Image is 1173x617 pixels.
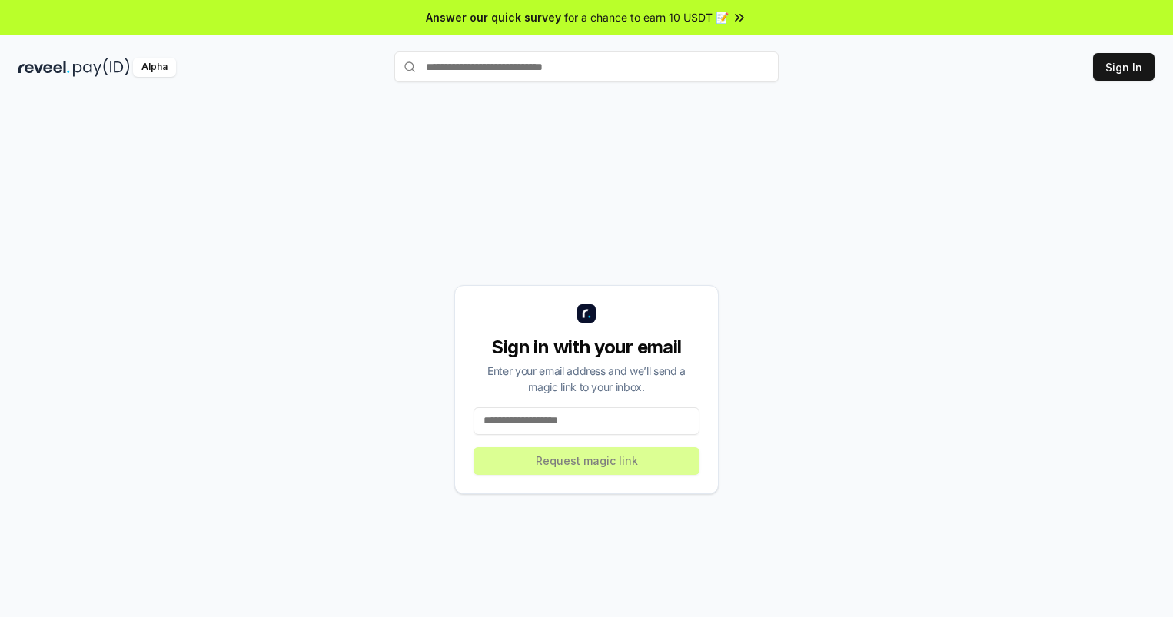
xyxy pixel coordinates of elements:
button: Sign In [1093,53,1155,81]
img: reveel_dark [18,58,70,77]
div: Enter your email address and we’ll send a magic link to your inbox. [474,363,699,395]
div: Sign in with your email [474,335,699,360]
img: logo_small [577,304,596,323]
span: for a chance to earn 10 USDT 📝 [564,9,729,25]
div: Alpha [133,58,176,77]
img: pay_id [73,58,130,77]
span: Answer our quick survey [426,9,561,25]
